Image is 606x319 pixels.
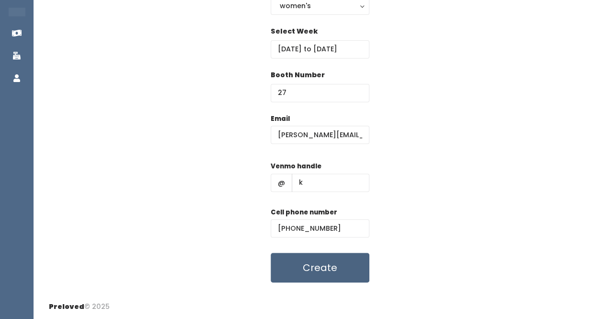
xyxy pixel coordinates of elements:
[271,253,369,283] button: Create
[49,302,84,311] span: Preloved
[271,26,318,36] label: Select Week
[271,126,369,144] input: @ .
[271,162,321,171] label: Venmo handle
[271,114,290,124] label: Email
[271,174,292,192] span: @
[271,208,337,217] label: Cell phone number
[271,84,369,102] input: Booth Number
[280,0,360,11] div: women's
[49,294,110,312] div: © 2025
[271,70,325,80] label: Booth Number
[271,40,369,59] input: Select week
[271,219,369,237] input: (___) ___-____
